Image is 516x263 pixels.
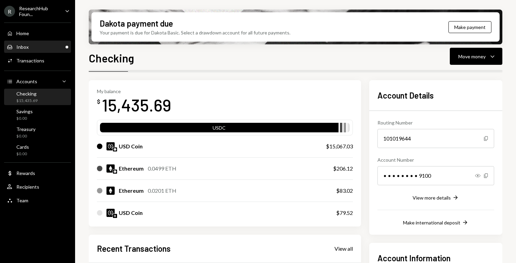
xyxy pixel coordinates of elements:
[377,90,494,101] h2: Account Details
[4,124,71,141] a: Treasury$0.00
[334,245,353,252] a: View all
[4,142,71,158] a: Cards$0.00
[333,164,353,173] div: $206.12
[16,133,35,139] div: $0.00
[16,126,35,132] div: Treasury
[148,164,176,173] div: 0.0499 ETH
[16,184,39,190] div: Recipients
[4,89,71,105] a: Checking$15,435.69
[16,144,29,150] div: Cards
[4,27,71,39] a: Home
[16,116,33,121] div: $0.00
[16,91,38,97] div: Checking
[4,54,71,67] a: Transactions
[377,119,494,126] div: Routing Number
[106,187,115,195] img: ETH
[16,44,29,50] div: Inbox
[377,166,494,185] div: • • • • • • • • 9100
[119,142,143,150] div: USD Coin
[100,124,339,134] div: USDC
[97,88,171,94] div: My balance
[16,78,37,84] div: Accounts
[16,198,28,203] div: Team
[4,180,71,193] a: Recipients
[119,187,144,195] div: Ethereum
[4,41,71,53] a: Inbox
[413,194,459,202] button: View more details
[4,194,71,206] a: Team
[377,156,494,163] div: Account Number
[4,6,15,17] div: R
[377,129,494,148] div: 101019644
[336,187,353,195] div: $83.02
[16,98,38,104] div: $15,435.69
[106,209,115,217] img: USDC
[113,214,117,218] img: ethereum-mainnet
[16,108,33,114] div: Savings
[403,220,460,225] div: Make international deposit
[16,58,44,63] div: Transactions
[97,98,100,105] div: $
[450,48,502,65] button: Move money
[106,164,115,173] img: ETH
[97,243,171,254] h2: Recent Transactions
[336,209,353,217] div: $79.52
[113,147,117,151] img: base-mainnet
[4,106,71,123] a: Savings$0.00
[119,164,144,173] div: Ethereum
[113,170,117,174] img: base-mainnet
[19,5,59,17] div: ResearchHub Foun...
[16,151,29,157] div: $0.00
[458,53,486,60] div: Move money
[100,18,173,29] div: Dakota payment due
[119,209,143,217] div: USD Coin
[106,142,115,150] img: USDC
[16,170,35,176] div: Rewards
[413,195,451,201] div: View more details
[403,219,469,227] button: Make international deposit
[16,30,29,36] div: Home
[100,29,290,36] div: Your payment is due for Dakota Basic. Select a drawdown account for all future payments.
[102,94,171,116] div: 15,435.69
[4,167,71,179] a: Rewards
[448,21,491,33] button: Make payment
[326,142,353,150] div: $15,067.03
[148,187,176,195] div: 0.0201 ETH
[4,75,71,87] a: Accounts
[89,51,134,65] h1: Checking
